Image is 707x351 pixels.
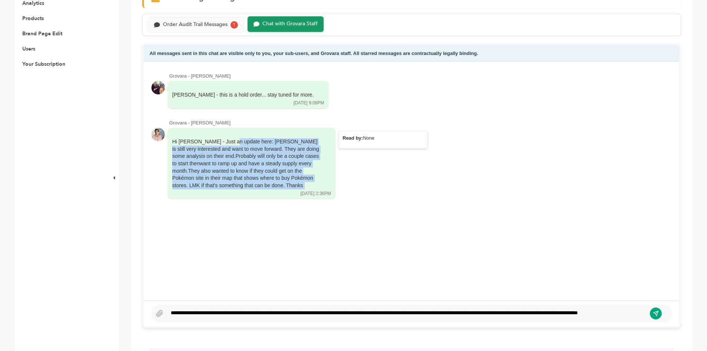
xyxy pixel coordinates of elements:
[294,100,324,106] div: [DATE] 9:08PM
[22,45,35,52] a: Users
[22,15,44,22] a: Products
[172,138,321,189] div: Hi [PERSON_NAME] - Just an update here: [PERSON_NAME] is still very interested and want to move f...
[169,120,672,126] div: Grovara - [PERSON_NAME]
[343,135,423,142] div: None
[230,21,238,29] div: 1
[172,168,313,188] span: They also wanted to know if they could get on the Pokémon site in their map that shows where to b...
[163,22,228,28] div: Order Audit Trail Messages
[262,21,318,27] div: Chat with Grovara Staff
[144,45,679,62] div: All messages sent in this chat are visible only to you, your sub-users, and Grovara staff. All st...
[22,30,62,37] a: Brand Page Edit
[172,91,314,99] div: [PERSON_NAME] - this is a hold order... stay tuned for more.
[343,135,363,141] strong: Read by:
[22,61,65,68] a: Your Subscription
[301,191,331,197] div: [DATE] 2:36PM
[172,160,311,174] span: want to ramp up and have a steady supply every month.
[172,153,319,166] span: Probably will only be a couple cases to start then
[169,73,672,79] div: Grovara - [PERSON_NAME]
